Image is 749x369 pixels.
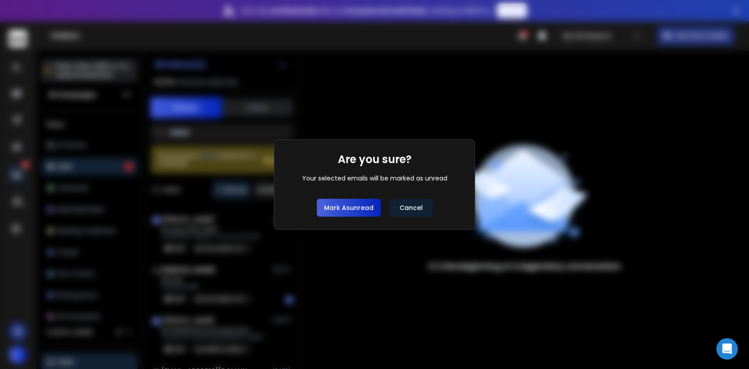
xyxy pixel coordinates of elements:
div: Your selected emails will be marked as unread [302,174,447,183]
h1: Are you sure? [338,152,412,167]
p: Mark as unread [324,203,374,212]
div: Open Intercom Messenger [716,338,738,360]
button: Mark asunread [317,199,381,217]
button: Cancel [390,199,433,217]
